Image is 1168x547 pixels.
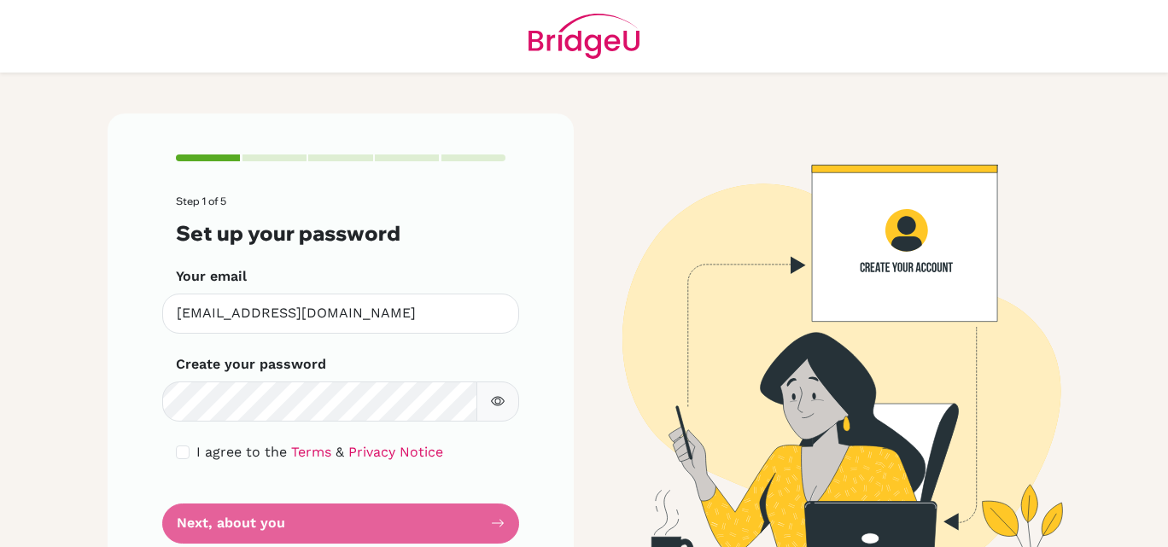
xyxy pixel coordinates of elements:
[176,354,326,375] label: Create your password
[176,266,247,287] label: Your email
[336,444,344,460] span: &
[196,444,287,460] span: I agree to the
[162,294,519,334] input: Insert your email*
[176,195,226,207] span: Step 1 of 5
[176,221,505,246] h3: Set up your password
[348,444,443,460] a: Privacy Notice
[291,444,331,460] a: Terms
